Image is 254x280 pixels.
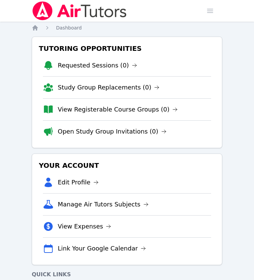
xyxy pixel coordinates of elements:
a: Edit Profile [58,178,99,187]
span: Dashboard [56,25,82,31]
a: Manage Air Tutors Subjects [58,200,149,209]
a: Study Group Replacements (0) [58,83,159,92]
img: Air Tutors [32,1,127,20]
a: View Registerable Course Groups (0) [58,105,178,114]
h4: Quick Links [32,271,222,279]
h3: Tutoring Opportunities [37,42,217,55]
a: Open Study Group Invitations (0) [58,127,167,136]
a: View Expenses [58,222,111,231]
h3: Your Account [37,159,217,172]
nav: Breadcrumb [32,24,222,31]
a: Requested Sessions (0) [58,61,137,70]
a: Link Your Google Calendar [58,244,146,253]
a: Dashboard [56,24,82,31]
